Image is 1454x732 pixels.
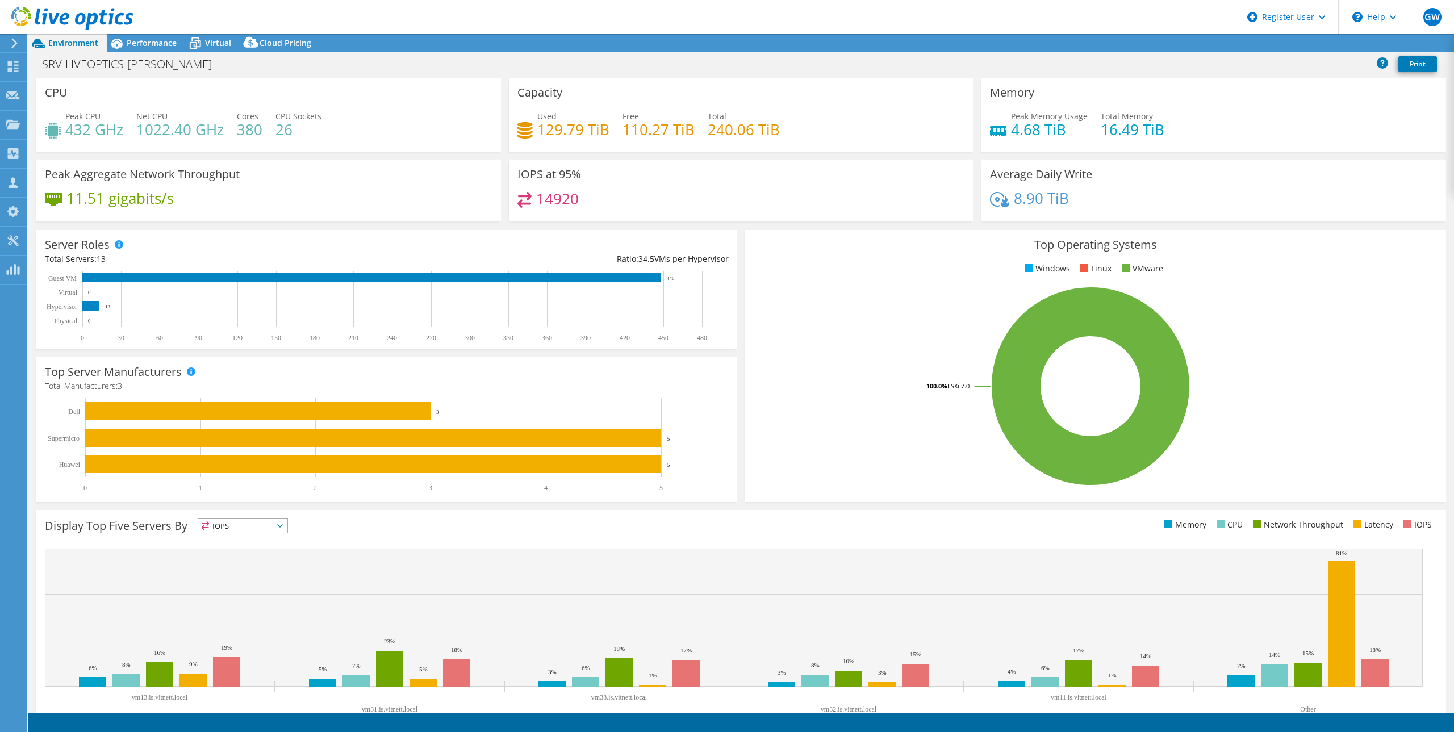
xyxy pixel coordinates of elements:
[136,111,168,122] span: Net CPU
[118,380,122,391] span: 3
[319,666,327,672] text: 5%
[517,86,562,99] h3: Capacity
[88,290,91,295] text: 0
[1401,518,1432,531] li: IOPS
[429,484,432,492] text: 3
[1398,56,1437,72] a: Print
[198,519,287,533] span: IOPS
[118,334,124,342] text: 30
[580,334,591,342] text: 390
[544,484,548,492] text: 4
[314,484,317,492] text: 2
[638,253,654,264] span: 34.5
[708,123,780,136] h4: 240.06 TiB
[667,275,675,281] text: 448
[1300,705,1315,713] text: Other
[843,658,854,664] text: 10%
[83,484,87,492] text: 0
[620,334,630,342] text: 420
[1302,650,1314,656] text: 15%
[1119,262,1163,275] li: VMware
[1073,647,1084,654] text: 17%
[195,334,202,342] text: 90
[45,380,729,392] h4: Total Manufacturers:
[1237,662,1246,669] text: 7%
[47,303,77,311] text: Hypervisor
[667,461,670,468] text: 5
[517,168,581,181] h3: IOPS at 95%
[97,253,106,264] span: 13
[1352,12,1363,22] svg: \n
[536,193,579,205] h4: 14920
[622,111,639,122] span: Free
[1077,262,1112,275] li: Linux
[37,58,229,70] h1: SRV-LIVEOPTICS-[PERSON_NAME]
[89,664,97,671] text: 6%
[754,239,1438,251] h3: Top Operating Systems
[1214,518,1243,531] li: CPU
[503,334,513,342] text: 330
[622,123,695,136] h4: 110.27 TiB
[48,274,77,282] text: Guest VM
[68,408,80,416] text: Dell
[1041,664,1050,671] text: 6%
[542,334,552,342] text: 360
[1161,518,1206,531] li: Memory
[658,334,668,342] text: 450
[436,408,440,415] text: 3
[387,334,397,342] text: 240
[1336,550,1347,557] text: 81%
[66,192,174,204] h4: 11.51 gigabits/s
[1140,652,1151,659] text: 14%
[778,669,786,676] text: 3%
[136,123,224,136] h4: 1022.40 GHz
[48,434,80,442] text: Supermicro
[237,111,258,122] span: Cores
[1108,672,1117,679] text: 1%
[667,435,670,442] text: 5
[132,693,188,701] text: vm13.is.vitnett.local
[821,705,877,713] text: vm32.is.vitnett.local
[878,669,887,676] text: 3%
[1250,518,1343,531] li: Network Throughput
[548,668,557,675] text: 3%
[45,239,110,251] h3: Server Roles
[1423,8,1442,26] span: GW
[275,111,321,122] span: CPU Sockets
[65,111,101,122] span: Peak CPU
[59,461,81,469] text: Huawei
[154,649,165,656] text: 16%
[1369,646,1381,653] text: 18%
[426,334,436,342] text: 270
[122,661,131,668] text: 8%
[613,645,625,652] text: 18%
[237,123,262,136] h4: 380
[45,86,68,99] h3: CPU
[582,664,590,671] text: 6%
[910,651,921,658] text: 15%
[1008,668,1016,675] text: 4%
[537,123,609,136] h4: 129.79 TiB
[680,647,692,654] text: 17%
[1011,123,1088,136] h4: 4.68 TiB
[990,86,1034,99] h3: Memory
[45,168,240,181] h3: Peak Aggregate Network Throughput
[127,37,177,48] span: Performance
[205,37,231,48] span: Virtual
[649,672,657,679] text: 1%
[419,666,428,672] text: 5%
[697,334,707,342] text: 480
[221,644,232,651] text: 19%
[387,253,729,265] div: Ratio: VMs per Hypervisor
[275,123,321,136] h4: 26
[65,123,123,136] h4: 432 GHz
[1101,111,1153,122] span: Total Memory
[199,484,202,492] text: 1
[384,638,395,645] text: 23%
[1101,123,1164,136] h4: 16.49 TiB
[232,334,243,342] text: 120
[45,366,182,378] h3: Top Server Manufacturers
[271,334,281,342] text: 150
[811,662,820,668] text: 8%
[990,168,1092,181] h3: Average Daily Write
